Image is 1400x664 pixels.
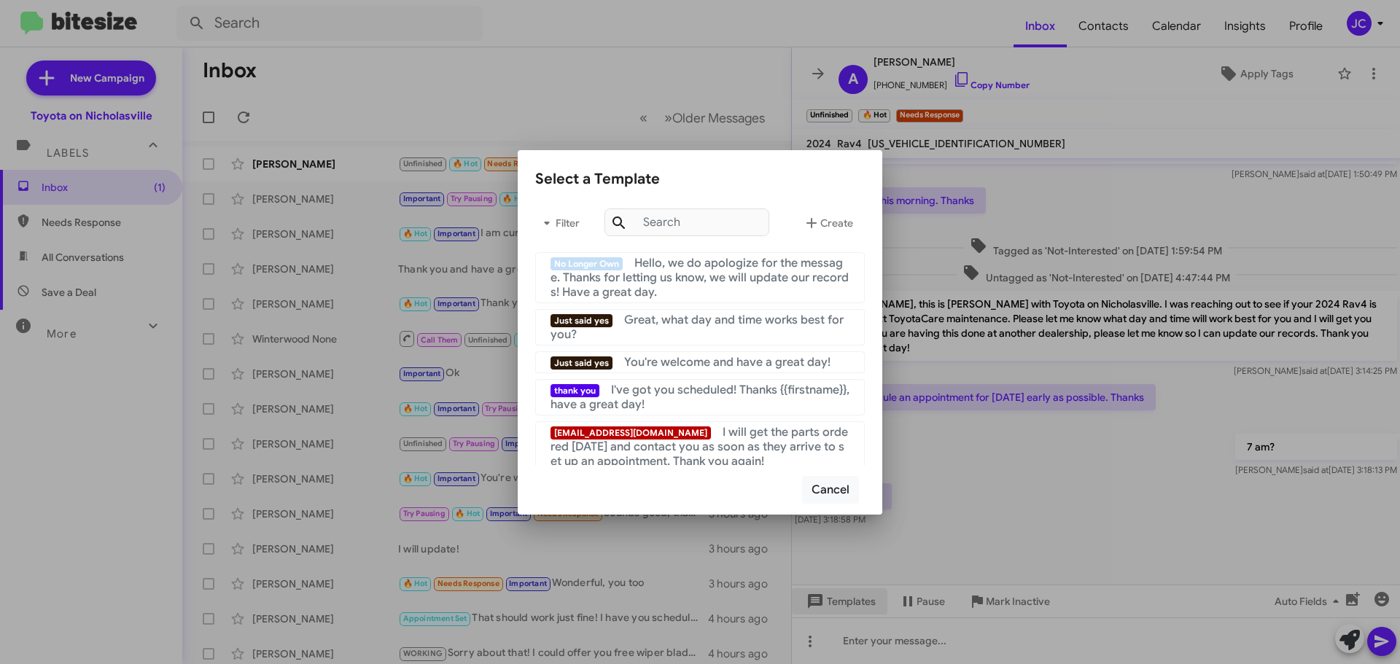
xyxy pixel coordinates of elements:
span: No Longer Own [551,257,623,270]
span: I've got you scheduled! Thanks {{firstname}}, have a great day! [551,383,849,412]
span: I will get the parts ordered [DATE] and contact you as soon as they arrive to set up an appointme... [551,425,848,469]
span: Just said yes [551,356,612,370]
button: Create [791,206,865,241]
span: [EMAIL_ADDRESS][DOMAIN_NAME] [551,426,711,440]
button: Cancel [802,476,859,504]
span: Hello, we do apologize for the message. Thanks for letting us know, we will update our records! H... [551,256,849,300]
div: Select a Template [535,168,865,191]
span: You're welcome and have a great day! [624,355,831,370]
span: Create [803,210,853,236]
button: Filter [535,206,582,241]
span: Great, what day and time works best for you? [551,313,844,342]
span: thank you [551,384,599,397]
span: Filter [535,210,582,236]
span: Just said yes [551,314,612,327]
input: Search [604,208,769,236]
